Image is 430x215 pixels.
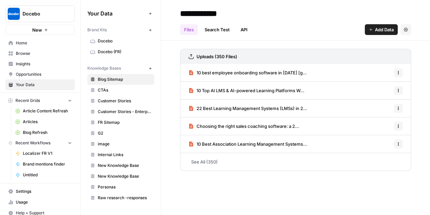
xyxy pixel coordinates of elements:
span: Home [16,40,72,46]
a: Files [180,24,198,35]
span: Brand mentions finder [23,161,72,167]
span: New Knowledge Base [98,173,151,179]
a: 22 Best Learning Management Systems (LMSs) in 2... [188,100,307,117]
span: Browse [16,50,72,57]
a: 10 Best Association Learning Management Systems... [188,135,307,153]
h3: Uploads (350 Files) [197,53,237,60]
span: Blog Refresh [23,130,72,136]
span: Localizer FR V1 [23,150,72,156]
span: Opportunities [16,71,72,77]
button: Recent Grids [5,96,75,106]
a: Browse [5,48,75,59]
button: New [5,25,75,35]
button: Workspace: Docebo [5,5,75,22]
span: Insights [16,61,72,67]
a: 10 best employee onboarding software in [DATE] [g... [188,64,307,81]
span: FR Sitemap [98,119,151,126]
a: Raw research -responses [87,192,154,203]
a: Choosing the right sales coaching software: a 2... [188,117,299,135]
span: Articles [23,119,72,125]
span: Recent Grids [15,98,40,104]
span: Personas [98,184,151,190]
span: Article Content Refresh [23,108,72,114]
span: Customer Stories [98,98,151,104]
span: Internal Links [98,152,151,158]
a: Customer Stories - Enterprise [87,106,154,117]
a: Article Content Refresh [12,106,75,116]
a: Brand mentions finder [12,159,75,170]
span: 10 best employee onboarding software in [DATE] [g... [197,69,307,76]
a: 10 Top AI LMS & AI-powered Learning Platforms W... [188,82,304,99]
a: See All (350) [180,153,411,171]
a: Personas [87,182,154,192]
span: 10 Best Association Learning Management Systems... [197,141,307,147]
span: Add Data [375,26,394,33]
span: Raw research -responses [98,195,151,201]
a: Settings [5,186,75,197]
a: Customer Stories [87,96,154,106]
span: Untitled [23,172,72,178]
a: Home [5,38,75,48]
a: Blog Refresh [12,127,75,138]
span: 10 Top AI LMS & AI-powered Learning Platforms W... [197,87,304,94]
span: CTAs [98,87,151,93]
span: Your Data [16,82,72,88]
span: Blog Sitemap [98,76,151,82]
span: Knowledge Bases [87,65,121,71]
span: Usage [16,199,72,205]
a: Docebo [87,36,154,46]
a: FR Sitemap [87,117,154,128]
a: CTAs [87,85,154,96]
a: Untitled [12,170,75,180]
span: Docebo [98,38,151,44]
a: New Knowledge Base [87,171,154,182]
span: 22 Best Learning Management Systems (LMSs) in 2... [197,105,307,112]
a: Usage [5,197,75,208]
span: Your Data [87,9,146,17]
a: Insights [5,59,75,69]
span: G2 [98,130,151,136]
span: Customer Stories - Enterprise [98,109,151,115]
a: Blog Sitemap [87,74,154,85]
span: Docebo (FR) [98,49,151,55]
a: image [87,139,154,149]
span: Recent Workflows [15,140,50,146]
a: API [236,24,252,35]
span: Choosing the right sales coaching software: a 2... [197,123,299,130]
a: Opportunities [5,69,75,80]
a: G2 [87,128,154,139]
a: Articles [12,116,75,127]
span: Settings [16,188,72,194]
span: New Knowledge Base [98,163,151,169]
button: Add Data [365,24,398,35]
img: Docebo Logo [8,8,20,20]
span: Docebo [23,10,63,17]
a: Docebo (FR) [87,46,154,57]
span: New [32,27,42,33]
a: Your Data [5,79,75,90]
a: Localizer FR V1 [12,148,75,159]
a: Search Test [201,24,234,35]
span: image [98,141,151,147]
span: Brand Kits [87,27,107,33]
a: Uploads (350 Files) [188,49,237,64]
button: Recent Workflows [5,138,75,148]
a: Internal Links [87,149,154,160]
a: New Knowledge Base [87,160,154,171]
